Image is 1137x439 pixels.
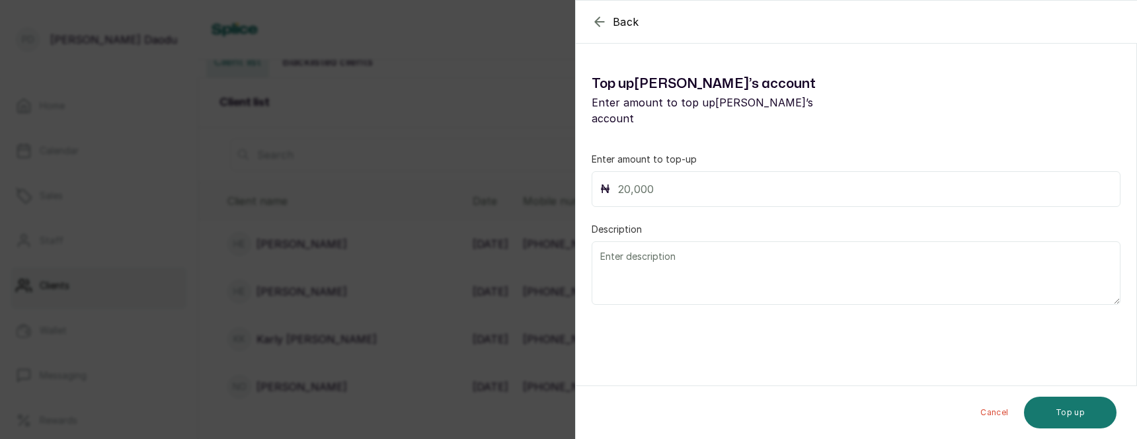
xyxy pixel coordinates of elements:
button: Cancel [970,397,1019,428]
p: Enter amount to top up [PERSON_NAME] ’s account [592,95,856,126]
button: Top up [1024,397,1117,428]
h1: Top up [PERSON_NAME] ’s account [592,73,856,95]
label: Description [592,223,642,236]
input: 20,000 [618,180,1112,198]
button: Back [592,14,639,30]
span: Back [613,14,639,30]
label: Enter amount to top-up [592,153,697,166]
p: ₦ [600,180,610,198]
